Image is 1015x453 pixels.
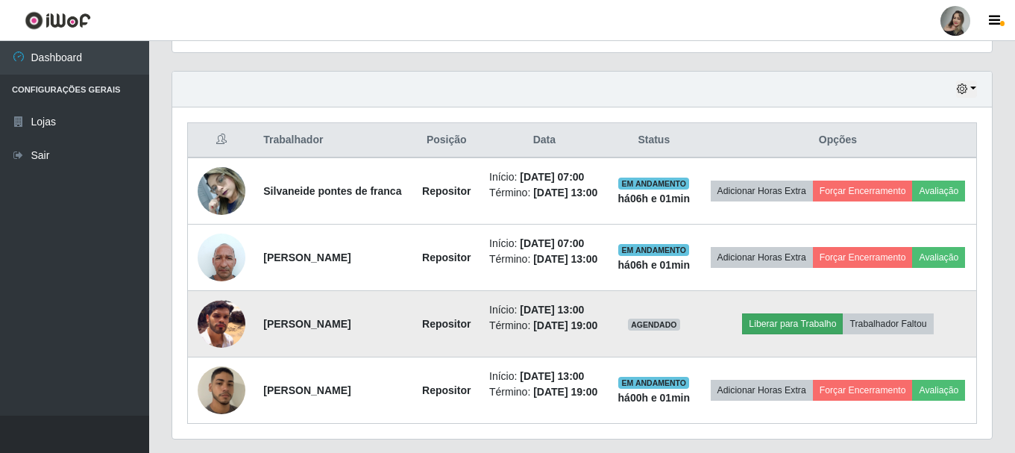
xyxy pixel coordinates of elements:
[912,380,965,401] button: Avaliação
[422,252,471,263] strong: Repositor
[533,386,597,398] time: [DATE] 19:00
[813,247,913,268] button: Forçar Encerramento
[198,349,245,433] img: 1749859968121.jpeg
[912,181,965,201] button: Avaliação
[198,300,245,348] img: 1734717801679.jpeg
[700,123,977,158] th: Opções
[489,384,600,400] li: Término:
[618,392,691,404] strong: há 00 h e 01 min
[25,11,91,30] img: CoreUI Logo
[489,302,600,318] li: Início:
[711,247,813,268] button: Adicionar Horas Extra
[711,181,813,201] button: Adicionar Horas Extra
[618,244,689,256] span: EM ANDAMENTO
[254,123,412,158] th: Trabalhador
[912,247,965,268] button: Avaliação
[422,318,471,330] strong: Repositor
[422,384,471,396] strong: Repositor
[489,252,600,267] li: Término:
[843,313,933,334] button: Trabalhador Faltou
[520,304,584,316] time: [DATE] 13:00
[489,318,600,334] li: Término:
[520,370,584,382] time: [DATE] 13:00
[711,380,813,401] button: Adicionar Horas Extra
[422,185,471,197] strong: Repositor
[813,380,913,401] button: Forçar Encerramento
[263,384,351,396] strong: [PERSON_NAME]
[533,319,597,331] time: [DATE] 19:00
[412,123,480,158] th: Posição
[489,169,600,185] li: Início:
[742,313,843,334] button: Liberar para Trabalho
[480,123,609,158] th: Data
[618,259,691,271] strong: há 06 h e 01 min
[198,225,245,289] img: 1737056523425.jpeg
[628,319,680,331] span: AGENDADO
[618,178,689,190] span: EM ANDAMENTO
[533,253,597,265] time: [DATE] 13:00
[263,252,351,263] strong: [PERSON_NAME]
[489,185,600,201] li: Término:
[520,237,584,249] time: [DATE] 07:00
[489,369,600,384] li: Início:
[198,159,245,222] img: 1745451442211.jpeg
[263,185,401,197] strong: Silvaneide pontes de franca
[520,171,584,183] time: [DATE] 07:00
[263,318,351,330] strong: [PERSON_NAME]
[533,187,597,199] time: [DATE] 13:00
[489,236,600,252] li: Início:
[618,193,691,204] strong: há 06 h e 01 min
[618,377,689,389] span: EM ANDAMENTO
[609,123,700,158] th: Status
[813,181,913,201] button: Forçar Encerramento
